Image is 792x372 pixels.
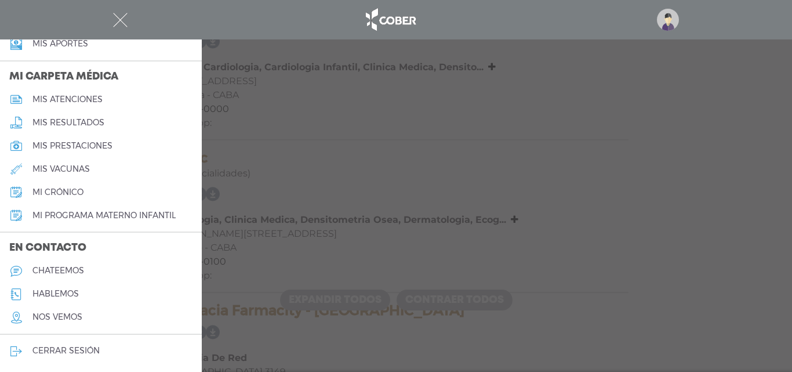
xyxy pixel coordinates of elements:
[32,187,83,197] h5: mi crónico
[32,211,176,221] h5: mi programa materno infantil
[32,141,112,151] h5: mis prestaciones
[32,118,104,128] h5: mis resultados
[32,39,88,49] h5: Mis aportes
[359,6,420,34] img: logo_cober_home-white.png
[32,164,90,174] h5: mis vacunas
[32,312,82,322] h5: nos vemos
[113,13,128,27] img: Cober_menu-close-white.svg
[32,346,100,356] h5: cerrar sesión
[32,266,84,276] h5: chateemos
[32,289,79,299] h5: hablemos
[657,9,679,31] img: profile-placeholder.svg
[32,95,103,104] h5: mis atenciones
